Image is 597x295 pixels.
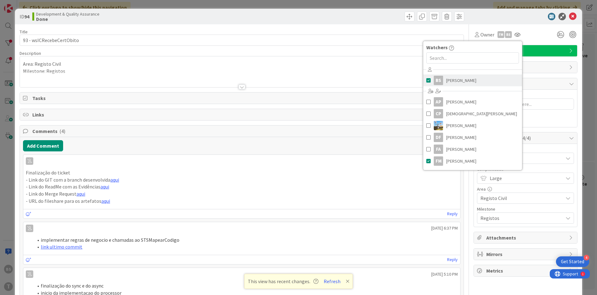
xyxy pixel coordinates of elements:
[426,44,448,51] span: Watchers
[434,76,443,85] div: BS
[490,154,560,163] span: Low
[446,121,476,130] span: [PERSON_NAME]
[486,80,566,88] span: Block
[490,174,560,183] span: Large
[486,47,566,55] span: Serviço
[32,2,34,7] div: 1
[446,156,476,166] span: [PERSON_NAME]
[486,134,566,142] span: Custom Fields
[32,111,452,118] span: Links
[486,64,566,71] span: Dates
[36,17,99,21] b: Done
[423,155,522,167] a: FM[PERSON_NAME]
[26,197,458,205] p: - URL do fileshare para os artefatos
[110,177,119,183] a: aqui
[480,31,494,38] span: Owner
[486,234,566,241] span: Attachments
[446,133,476,142] span: [PERSON_NAME]
[426,52,519,64] input: Search...
[20,29,28,35] label: Title
[32,94,452,102] span: Tasks
[434,156,443,166] div: FM
[26,183,458,190] p: - Link do ReadMe com as Evidências
[477,147,574,151] div: Priority
[423,108,522,120] a: CP[DEMOGRAPHIC_DATA][PERSON_NAME]
[24,13,29,20] b: 94
[431,271,458,278] span: [DATE] 5:10 PM
[33,282,458,289] li: finalização do sync e do async
[431,225,458,231] span: [DATE] 6:37 PM
[423,74,522,86] a: BS[PERSON_NAME]
[480,194,560,202] span: Registo Civil
[20,13,29,20] span: ID
[423,120,522,131] a: DG[PERSON_NAME]
[322,277,343,285] button: Refresh
[434,109,443,118] div: CP
[477,207,574,211] div: Milestone
[32,127,452,135] span: Comments
[477,187,574,191] div: Area
[480,214,560,222] span: Registos
[59,128,65,134] span: ( 4 )
[446,145,476,154] span: [PERSON_NAME]
[36,12,99,17] span: Development & Quality Assurance
[423,131,522,143] a: DF[PERSON_NAME]
[447,210,458,218] a: Reply
[423,96,522,108] a: AP[PERSON_NAME]
[13,1,28,8] span: Support
[497,31,504,38] div: FM
[26,190,458,197] p: - Link do Merge Request
[434,97,443,107] div: AP
[477,167,574,171] div: Complexidade
[446,109,517,118] span: [DEMOGRAPHIC_DATA][PERSON_NAME]
[100,183,109,190] a: aqui
[33,236,458,244] li: implementar regras de negocio e chamadas ao STSMapearCodigo
[505,31,512,38] div: BS
[584,255,589,260] div: 4
[561,259,584,265] div: Get Started
[20,50,41,56] span: Description
[26,176,458,183] p: - Link do GIT com a branch desenvolvida
[446,76,476,85] span: [PERSON_NAME]
[248,278,318,285] span: This view has recent changes.
[556,256,589,267] div: Open Get Started checklist, remaining modules: 4
[101,198,110,204] a: aqui
[423,143,522,155] a: FA[PERSON_NAME]
[434,145,443,154] div: FA
[486,250,566,258] span: Mirrors
[23,140,63,151] button: Add Comment
[26,169,458,176] p: Finalização do ticket
[434,133,443,142] div: DF
[20,35,464,46] input: type card name here...
[23,60,460,68] p: Area: Registo Civil
[521,135,531,141] span: ( 4/4 )
[434,121,443,130] img: DG
[76,191,85,197] a: aqui
[486,267,566,274] span: Metrics
[423,167,522,179] a: FC[PERSON_NAME]
[446,97,476,107] span: [PERSON_NAME]
[23,68,460,75] p: Milestone: Registos
[447,256,458,264] a: Reply
[41,244,82,250] a: link ultimo commit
